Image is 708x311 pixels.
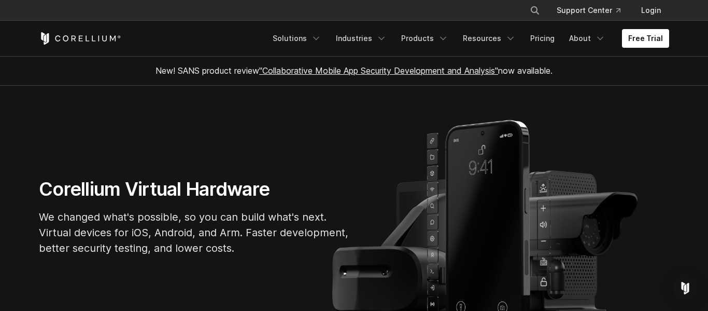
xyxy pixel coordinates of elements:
div: Navigation Menu [266,29,669,48]
span: New! SANS product review now available. [155,65,553,76]
a: Solutions [266,29,328,48]
a: Industries [330,29,393,48]
a: "Collaborative Mobile App Security Development and Analysis" [259,65,498,76]
a: Products [395,29,455,48]
a: Free Trial [622,29,669,48]
a: Resources [457,29,522,48]
div: Navigation Menu [517,1,669,20]
a: About [563,29,612,48]
p: We changed what's possible, so you can build what's next. Virtual devices for iOS, Android, and A... [39,209,350,256]
a: Pricing [524,29,561,48]
div: Open Intercom Messenger [673,276,698,301]
h1: Corellium Virtual Hardware [39,178,350,201]
a: Corellium Home [39,32,121,45]
button: Search [526,1,544,20]
a: Login [633,1,669,20]
a: Support Center [548,1,629,20]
